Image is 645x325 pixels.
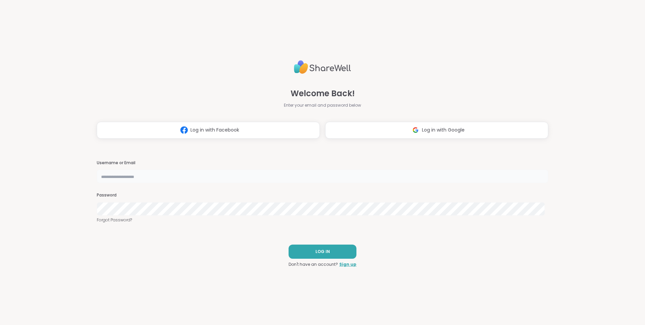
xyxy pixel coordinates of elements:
[291,87,355,100] span: Welcome Back!
[284,102,361,108] span: Enter your email and password below
[289,261,338,267] span: Don't have an account?
[190,127,239,134] span: Log in with Facebook
[325,122,548,139] button: Log in with Google
[178,124,190,136] img: ShareWell Logomark
[97,192,548,198] h3: Password
[422,127,465,134] span: Log in with Google
[97,160,548,166] h3: Username or Email
[409,124,422,136] img: ShareWell Logomark
[315,249,330,255] span: LOG IN
[289,245,356,259] button: LOG IN
[294,58,351,77] img: ShareWell Logo
[97,217,548,223] a: Forgot Password?
[339,261,356,267] a: Sign up
[97,122,320,139] button: Log in with Facebook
